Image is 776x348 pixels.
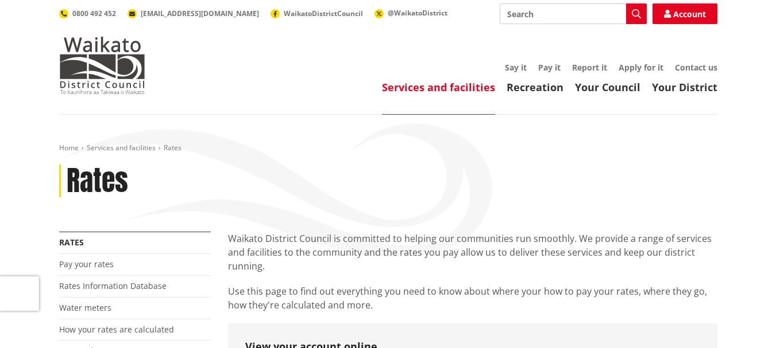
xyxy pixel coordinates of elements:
img: Waikato District Council - Te Kaunihera aa Takiwaa o Waikato [59,37,145,94]
span: @WaikatoDistrict [388,8,447,18]
p: Waikato District Council is committed to helping our communities run smoothly. We provide a range... [228,232,717,273]
a: Services and facilities [87,143,156,153]
a: Pay your rates [59,259,114,269]
a: Services and facilities [382,80,495,94]
a: Contact us [675,62,717,73]
input: Search input [500,3,647,24]
a: Your Council [575,80,640,94]
a: Apply for it [619,62,663,73]
a: Your District [652,80,717,94]
a: Rates [59,237,84,248]
a: Water meters [59,302,111,313]
a: Pay it [538,62,561,73]
a: Report it [572,62,607,73]
a: @WaikatoDistrict [375,8,447,18]
p: Use this page to find out everything you need to know about where your how to pay your rates, whe... [228,284,717,312]
a: Rates Information Database [59,280,167,291]
span: Rates [164,143,182,153]
a: Say it [505,62,527,73]
span: [EMAIL_ADDRESS][DOMAIN_NAME] [141,9,259,18]
span: 0800 492 452 [72,9,116,18]
a: 0800 492 452 [59,9,116,18]
nav: breadcrumb [59,143,717,153]
a: How your rates are calculated [59,324,174,335]
a: WaikatoDistrictCouncil [271,9,363,18]
a: Account [653,3,717,24]
a: [EMAIL_ADDRESS][DOMAIN_NAME] [128,9,259,18]
a: Recreation [507,80,563,94]
h1: Rates [67,165,128,198]
a: Home [59,143,79,153]
span: WaikatoDistrictCouncil [284,9,363,18]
